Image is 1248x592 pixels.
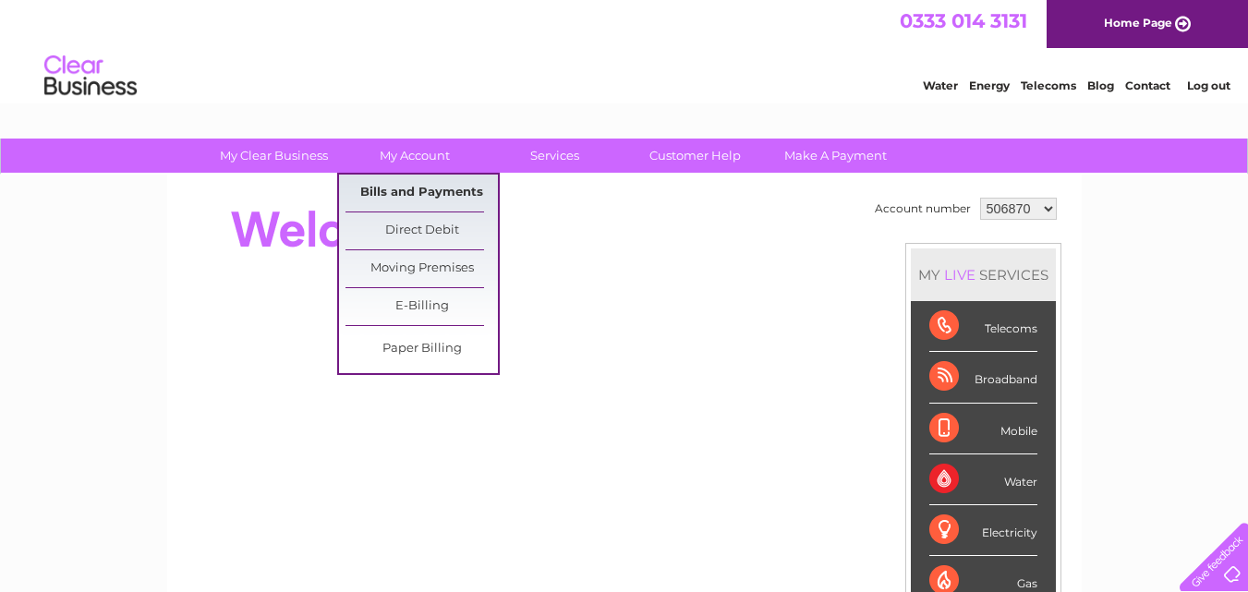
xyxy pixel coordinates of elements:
[759,139,912,173] a: Make A Payment
[619,139,771,173] a: Customer Help
[1087,79,1114,92] a: Blog
[479,139,631,173] a: Services
[338,139,491,173] a: My Account
[900,9,1027,32] a: 0333 014 3131
[1125,79,1170,92] a: Contact
[345,212,498,249] a: Direct Debit
[929,352,1037,403] div: Broadband
[929,301,1037,352] div: Telecoms
[345,175,498,211] a: Bills and Payments
[1187,79,1230,92] a: Log out
[940,266,979,284] div: LIVE
[929,505,1037,556] div: Electricity
[1021,79,1076,92] a: Telecoms
[969,79,1010,92] a: Energy
[929,404,1037,454] div: Mobile
[923,79,958,92] a: Water
[870,193,975,224] td: Account number
[43,48,138,104] img: logo.png
[345,288,498,325] a: E-Billing
[198,139,350,173] a: My Clear Business
[188,10,1061,90] div: Clear Business is a trading name of Verastar Limited (registered in [GEOGRAPHIC_DATA] No. 3667643...
[911,248,1056,301] div: MY SERVICES
[345,250,498,287] a: Moving Premises
[345,331,498,368] a: Paper Billing
[929,454,1037,505] div: Water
